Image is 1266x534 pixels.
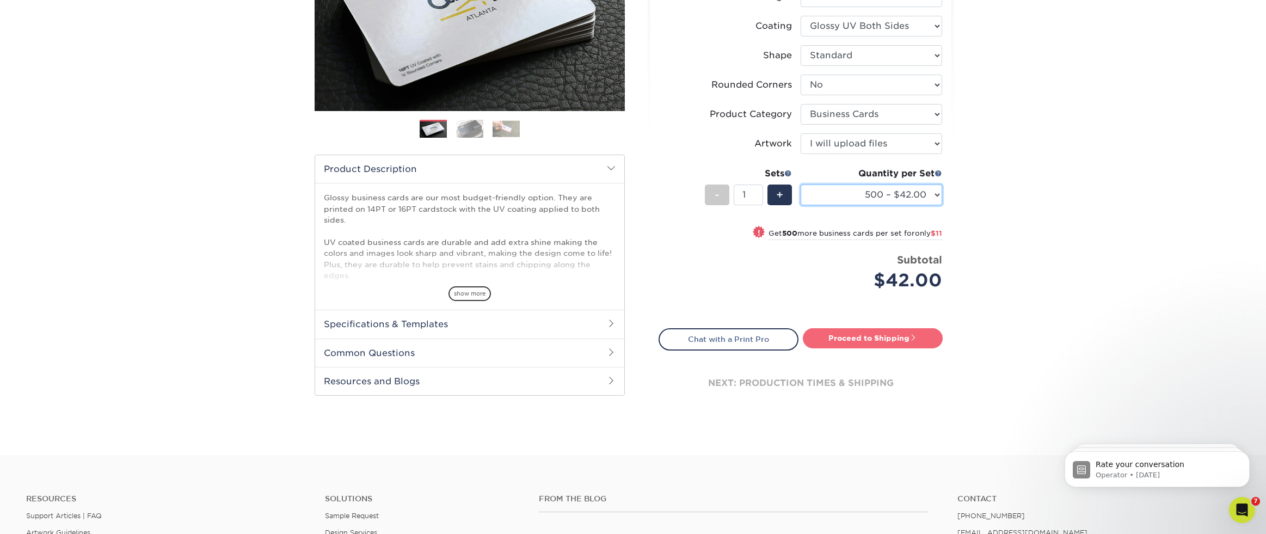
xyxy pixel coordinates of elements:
[325,494,522,504] h4: Solutions
[710,108,792,121] div: Product Category
[448,286,491,301] span: show more
[3,501,93,530] iframe: Google Customer Reviews
[769,229,942,240] small: Get more business cards per set for
[957,494,1240,504] a: Contact
[315,367,624,395] h2: Resources and Blogs
[915,229,942,237] span: only
[931,229,942,237] span: $11
[659,328,798,350] a: Chat with a Print Pro
[1048,428,1266,505] iframe: Intercom notifications message
[1251,497,1260,506] span: 7
[801,167,942,180] div: Quantity per Set
[324,192,616,336] p: Glossy business cards are our most budget-friendly option. They are printed on 14PT or 16PT cards...
[420,116,447,143] img: Business Cards 01
[754,137,792,150] div: Artwork
[493,120,520,137] img: Business Cards 03
[763,49,792,62] div: Shape
[456,119,483,138] img: Business Cards 02
[26,494,309,504] h4: Resources
[782,229,797,237] strong: 500
[705,167,792,180] div: Sets
[897,254,942,266] strong: Subtotal
[809,267,942,293] div: $42.00
[315,155,624,183] h2: Product Description
[315,310,624,338] h2: Specifications & Templates
[957,512,1025,520] a: [PHONE_NUMBER]
[711,78,792,91] div: Rounded Corners
[758,227,760,238] span: !
[715,187,720,203] span: -
[659,351,943,416] div: next: production times & shipping
[1229,497,1255,523] iframe: Intercom live chat
[325,512,379,520] a: Sample Request
[776,187,783,203] span: +
[315,339,624,367] h2: Common Questions
[755,20,792,33] div: Coating
[803,328,943,348] a: Proceed to Shipping
[539,494,928,504] h4: From the Blog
